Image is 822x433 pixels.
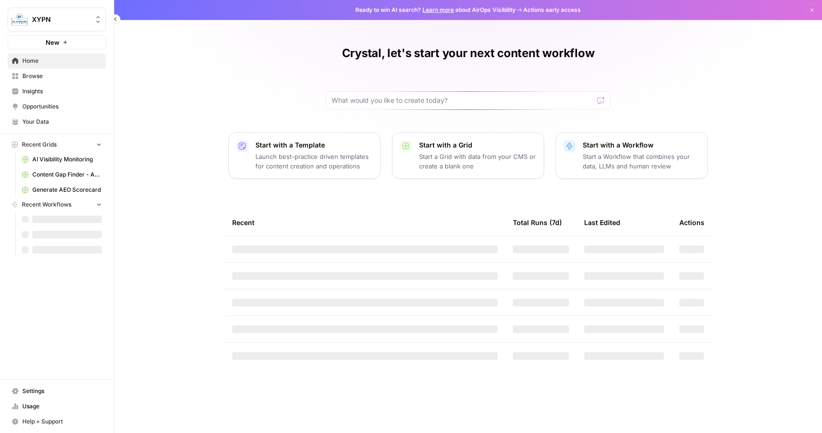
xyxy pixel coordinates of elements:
a: AI Visibility Monitoring [18,152,106,167]
button: Recent Grids [8,138,106,152]
span: Browse [22,72,102,80]
a: Browse [8,69,106,84]
p: Start with a Grid [419,140,536,150]
p: Start a Workflow that combines your data, LLMs and human review [583,152,700,171]
button: Help + Support [8,414,106,429]
a: Content Gap Finder - Articles We Haven't Covered [18,167,106,182]
p: Start with a Workflow [583,140,700,150]
span: Recent Workflows [22,200,71,209]
span: Content Gap Finder - Articles We Haven't Covered [32,170,102,179]
a: Learn more [422,6,454,13]
p: Launch best-practice driven templates for content creation and operations [255,152,372,171]
button: Workspace: XYPN [8,8,106,31]
a: Insights [8,84,106,99]
div: Last Edited [584,209,620,236]
button: Start with a TemplateLaunch best-practice driven templates for content creation and operations [228,132,381,179]
p: Start with a Template [255,140,372,150]
span: Your Data [22,118,102,126]
h1: Crystal, let's start your next content workflow [342,46,595,61]
span: Generate AEO Scorecard [32,186,102,194]
span: Help + Support [22,417,102,426]
button: Start with a GridStart a Grid with data from your CMS or create a blank one [392,132,544,179]
div: Actions [679,209,705,236]
span: Insights [22,87,102,96]
button: Start with a WorkflowStart a Workflow that combines your data, LLMs and human review [556,132,708,179]
img: XYPN Logo [11,11,28,28]
p: Start a Grid with data from your CMS or create a blank one [419,152,536,171]
span: Actions early access [523,6,581,14]
div: Total Runs (7d) [513,209,562,236]
span: Usage [22,402,102,411]
span: AI Visibility Monitoring [32,155,102,164]
button: New [8,35,106,49]
span: XYPN [32,15,89,24]
span: Ready to win AI search? about AirOps Visibility [355,6,516,14]
button: Recent Workflows [8,197,106,212]
a: Usage [8,399,106,414]
a: Home [8,53,106,69]
span: Home [22,57,102,65]
span: Recent Grids [22,140,57,149]
input: What would you like to create today? [332,96,593,105]
a: Settings [8,384,106,399]
span: New [46,38,59,47]
span: Opportunities [22,102,102,111]
a: Generate AEO Scorecard [18,182,106,197]
span: Settings [22,387,102,395]
a: Your Data [8,114,106,129]
a: Opportunities [8,99,106,114]
div: Recent [232,209,498,236]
